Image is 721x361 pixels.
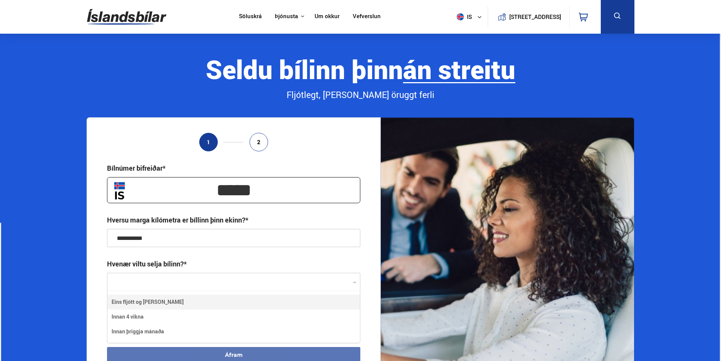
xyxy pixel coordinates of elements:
a: Söluskrá [239,13,262,21]
span: Eins fljótt og [PERSON_NAME] [112,297,184,308]
div: Hversu marga kílómetra er bíllinn þinn ekinn?* [107,215,248,224]
label: Hvenær viltu selja bílinn?* [107,259,187,268]
div: Seldu bílinn þinn [87,55,634,83]
b: án streitu [403,51,515,87]
img: G0Ugv5HjCgRt.svg [87,5,166,29]
div: Bílnúmer bifreiðar* [107,163,166,173]
span: 1 [207,139,210,145]
img: svg+xml;base64,PHN2ZyB4bWxucz0iaHR0cDovL3d3dy53My5vcmcvMjAwMC9zdmciIHdpZHRoPSI1MTIiIGhlaWdodD0iNT... [457,13,464,20]
a: Um okkur [315,13,340,21]
span: is [454,13,473,20]
span: Innan 4 vikna [112,311,144,322]
span: Innan þriggja mánaða [112,326,164,337]
a: [STREET_ADDRESS] [492,6,565,28]
button: Þjónusta [275,13,298,20]
span: 2 [257,139,260,145]
button: Open LiveChat chat widget [6,3,29,26]
button: is [454,6,488,28]
a: Vefverslun [353,13,381,21]
button: [STREET_ADDRESS] [512,14,558,20]
div: Fljótlegt, [PERSON_NAME] öruggt ferli [87,89,634,101]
